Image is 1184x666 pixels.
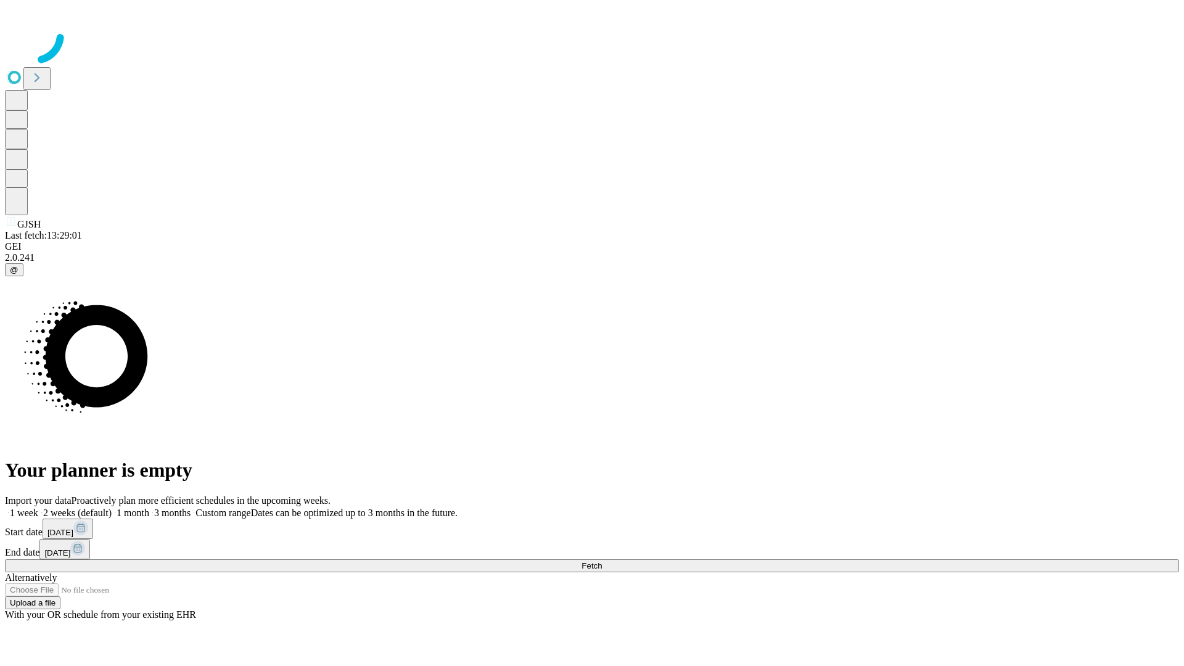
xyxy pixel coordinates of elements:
[5,539,1179,559] div: End date
[582,561,602,570] span: Fetch
[5,596,60,609] button: Upload a file
[72,495,331,506] span: Proactively plan more efficient schedules in the upcoming weeks.
[5,559,1179,572] button: Fetch
[5,572,57,583] span: Alternatively
[5,263,23,276] button: @
[117,508,149,518] span: 1 month
[47,528,73,537] span: [DATE]
[10,265,18,274] span: @
[10,508,38,518] span: 1 week
[5,241,1179,252] div: GEI
[5,609,196,620] span: With your OR schedule from your existing EHR
[251,508,458,518] span: Dates can be optimized up to 3 months in the future.
[43,508,112,518] span: 2 weeks (default)
[5,252,1179,263] div: 2.0.241
[5,459,1179,482] h1: Your planner is empty
[5,519,1179,539] div: Start date
[195,508,250,518] span: Custom range
[39,539,90,559] button: [DATE]
[43,519,93,539] button: [DATE]
[5,230,82,240] span: Last fetch: 13:29:01
[17,219,41,229] span: GJSH
[154,508,191,518] span: 3 months
[5,495,72,506] span: Import your data
[44,548,70,557] span: [DATE]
